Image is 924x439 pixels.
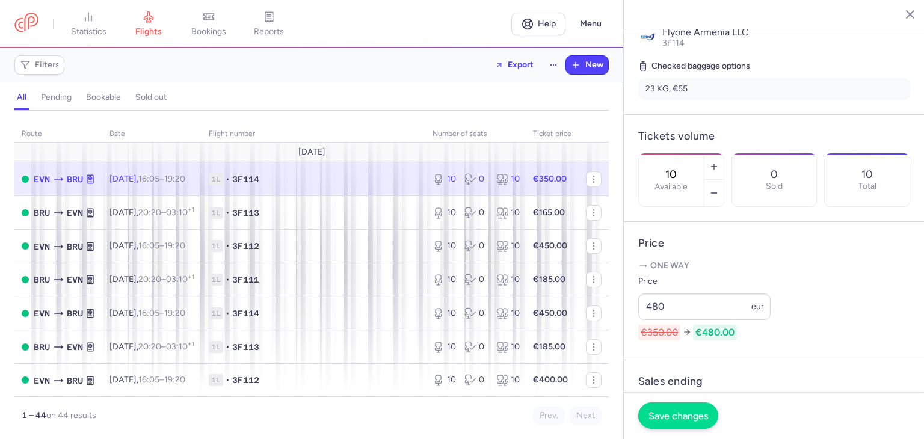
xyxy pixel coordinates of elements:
span: Export [508,60,534,69]
span: BRU [67,374,83,387]
time: 19:20 [164,308,185,318]
h4: Price [638,236,910,250]
span: – [138,241,185,251]
div: 10 [496,207,519,219]
span: eur [751,301,764,312]
time: 16:05 [138,241,159,251]
p: One way [638,260,910,272]
div: 10 [496,274,519,286]
div: 10 [496,173,519,185]
a: flights [119,11,179,37]
time: 16:05 [138,375,159,385]
div: 0 [464,307,487,319]
span: • [226,173,230,185]
strong: €185.00 [533,274,565,284]
time: 16:05 [138,308,159,318]
button: New [566,56,608,74]
th: Ticket price [526,125,579,143]
time: 19:20 [164,375,185,385]
h4: pending [41,92,72,103]
div: 10 [496,307,519,319]
span: 3F113 [232,207,259,219]
label: Price [638,274,771,289]
time: 16:05 [138,174,159,184]
label: Available [654,182,688,192]
span: Help [538,19,556,28]
strong: €450.00 [533,241,567,251]
th: date [102,125,202,143]
span: • [226,240,230,252]
span: • [226,207,230,219]
div: 10 [433,341,455,353]
strong: €450.00 [533,308,567,318]
sup: +1 [188,206,194,213]
span: • [226,374,230,386]
div: 0 [464,207,487,219]
div: 10 [433,307,455,319]
span: New [585,60,603,70]
p: 0 [771,168,778,180]
time: 19:20 [164,241,185,251]
span: BRU [67,173,83,186]
strong: €350.00 [533,174,567,184]
span: [DATE], [109,375,185,385]
h4: all [17,92,26,103]
span: 3F112 [232,374,259,386]
span: EVN [34,240,50,253]
span: EVN [34,173,50,186]
span: BRU [34,273,50,286]
span: statistics [71,26,106,37]
a: Help [511,13,565,35]
h5: Checked baggage options [638,59,910,73]
p: 10 [861,168,873,180]
strong: €185.00 [533,342,565,352]
div: 0 [464,173,487,185]
span: 1L [209,341,223,353]
strong: €165.00 [533,207,565,218]
span: 3F113 [232,341,259,353]
button: Filters [15,56,64,74]
div: 0 [464,341,487,353]
li: 23 KG, €55 [638,78,910,100]
span: 3F114 [232,307,259,319]
h4: Sales ending [638,375,703,388]
input: --- [638,293,771,320]
p: Flyone Armenia LLC [662,27,910,38]
button: Save changes [638,402,718,429]
time: 20:20 [138,342,161,352]
p: Total [858,182,876,191]
a: bookings [179,11,239,37]
time: 19:20 [164,174,185,184]
a: reports [239,11,299,37]
time: 03:10 [166,207,194,218]
span: [DATE] [298,147,325,157]
button: Next [570,407,602,425]
span: 3F114 [232,173,259,185]
h4: sold out [135,92,167,103]
th: number of seats [425,125,526,143]
span: 1L [209,374,223,386]
span: EVN [67,340,83,354]
span: – [138,308,185,318]
div: 10 [433,374,455,386]
span: 1L [209,173,223,185]
span: BRU [34,206,50,219]
h4: bookable [86,92,121,103]
span: • [226,307,230,319]
span: 1L [209,274,223,286]
span: 3F111 [232,274,259,286]
span: reports [254,26,284,37]
div: 0 [464,240,487,252]
span: EVN [34,374,50,387]
span: flights [135,26,162,37]
sup: +1 [188,340,194,348]
strong: €400.00 [533,375,568,385]
time: 20:20 [138,207,161,218]
div: 10 [496,240,519,252]
span: – [138,207,194,218]
span: [DATE], [109,342,194,352]
div: 10 [433,207,455,219]
span: BRU [34,340,50,354]
span: – [138,174,185,184]
span: [DATE], [109,207,194,218]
